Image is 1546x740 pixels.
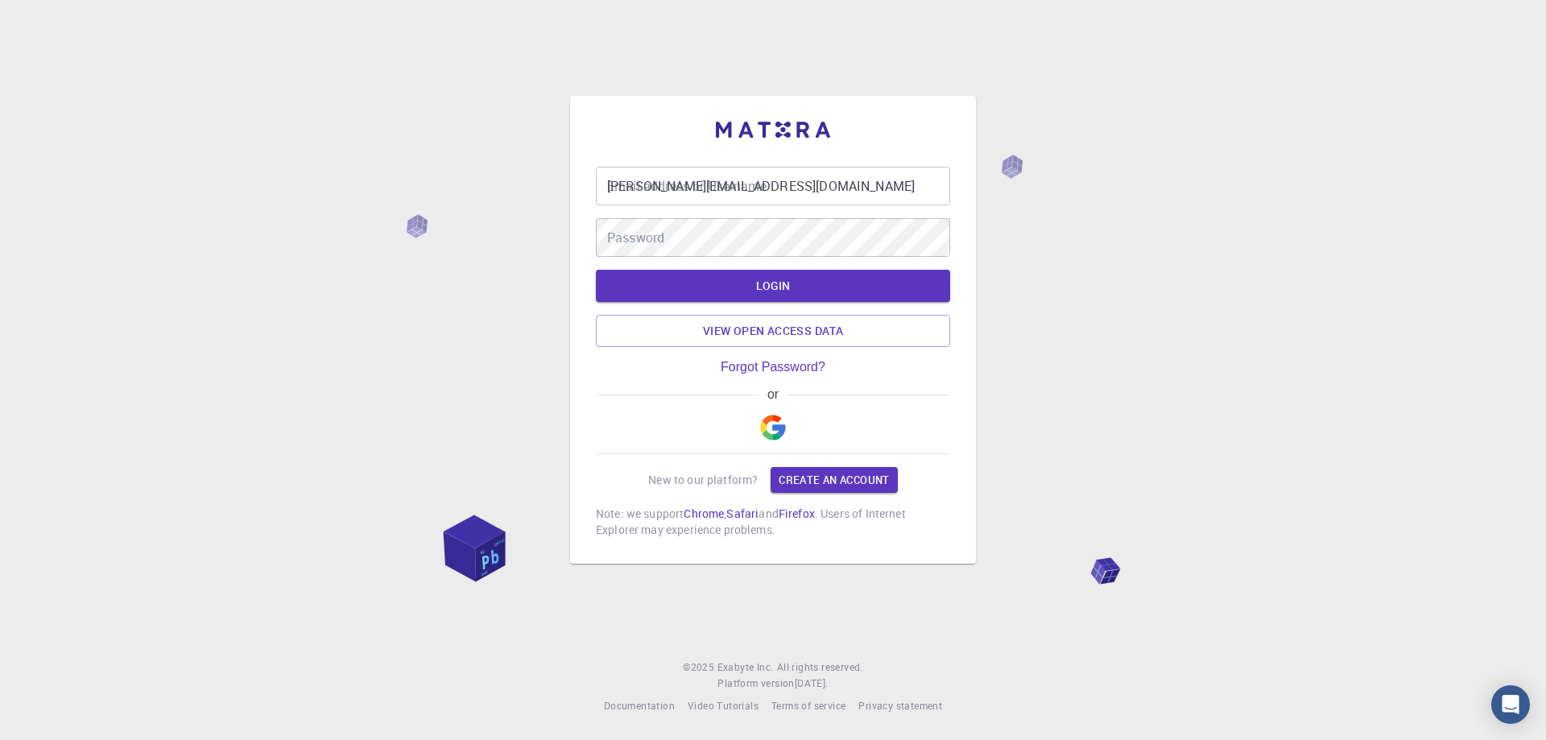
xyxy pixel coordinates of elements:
[684,506,724,521] a: Chrome
[721,360,825,374] a: Forgot Password?
[717,660,774,673] span: Exabyte Inc.
[779,506,815,521] a: Firefox
[596,315,950,347] a: View open access data
[777,659,863,676] span: All rights reserved.
[604,699,675,712] span: Documentation
[795,676,829,689] span: [DATE] .
[771,467,897,493] a: Create an account
[32,11,90,26] span: Support
[604,698,675,714] a: Documentation
[683,659,717,676] span: © 2025
[688,699,759,712] span: Video Tutorials
[688,698,759,714] a: Video Tutorials
[596,270,950,302] button: LOGIN
[1491,685,1530,724] div: Open Intercom Messenger
[858,699,942,712] span: Privacy statement
[760,415,786,440] img: Google
[717,659,774,676] a: Exabyte Inc.
[771,698,845,714] a: Terms of service
[596,506,950,538] p: Note: we support , and . Users of Internet Explorer may experience problems.
[771,699,845,712] span: Terms of service
[717,676,794,692] span: Platform version
[858,698,942,714] a: Privacy statement
[795,676,829,692] a: [DATE].
[648,472,758,488] p: New to our platform?
[759,387,786,402] span: or
[726,506,759,521] a: Safari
